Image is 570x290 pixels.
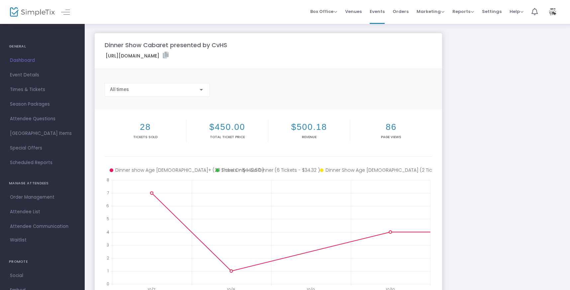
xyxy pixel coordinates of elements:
[9,40,76,53] h4: GENERAL
[10,222,75,231] span: Attendee Communication
[106,135,185,140] p: Tickets sold
[106,52,169,59] label: [URL][DOMAIN_NAME]
[107,281,109,287] text: 0
[345,3,362,20] span: Venues
[107,229,109,235] text: 4
[10,144,75,152] span: Special Offers
[270,135,348,140] p: Revenue
[107,177,109,183] text: 8
[10,85,75,94] span: Times & Tickets
[10,271,75,280] span: Social
[510,8,523,15] span: Help
[107,242,109,247] text: 3
[10,71,75,79] span: Event Details
[107,190,109,196] text: 7
[482,3,502,20] span: Settings
[105,41,227,49] m-panel-title: Dinner Show Cabaret presented by CvHS
[370,3,385,20] span: Events
[393,3,409,20] span: Orders
[351,122,430,132] h2: 86
[107,216,109,222] text: 5
[351,135,430,140] p: Page Views
[9,255,76,268] h4: PROMOTE
[10,129,75,138] span: [GEOGRAPHIC_DATA] Items
[10,56,75,65] span: Dashboard
[270,122,348,132] h2: $500.18
[310,8,337,15] span: Box Office
[9,177,76,190] h4: MANAGE ATTENDEES
[110,87,129,92] span: All times
[107,268,109,273] text: 1
[10,237,27,243] span: Waitlist
[10,158,75,167] span: Scheduled Reports
[107,255,109,260] text: 2
[106,203,109,209] text: 6
[188,122,266,132] h2: $450.00
[10,100,75,109] span: Season Packages
[452,8,474,15] span: Reports
[188,135,266,140] p: Total Ticket Price
[10,115,75,123] span: Attendee Questions
[417,8,444,15] span: Marketing
[10,208,75,216] span: Attendee List
[106,122,185,132] h2: 28
[10,193,75,202] span: Order Management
